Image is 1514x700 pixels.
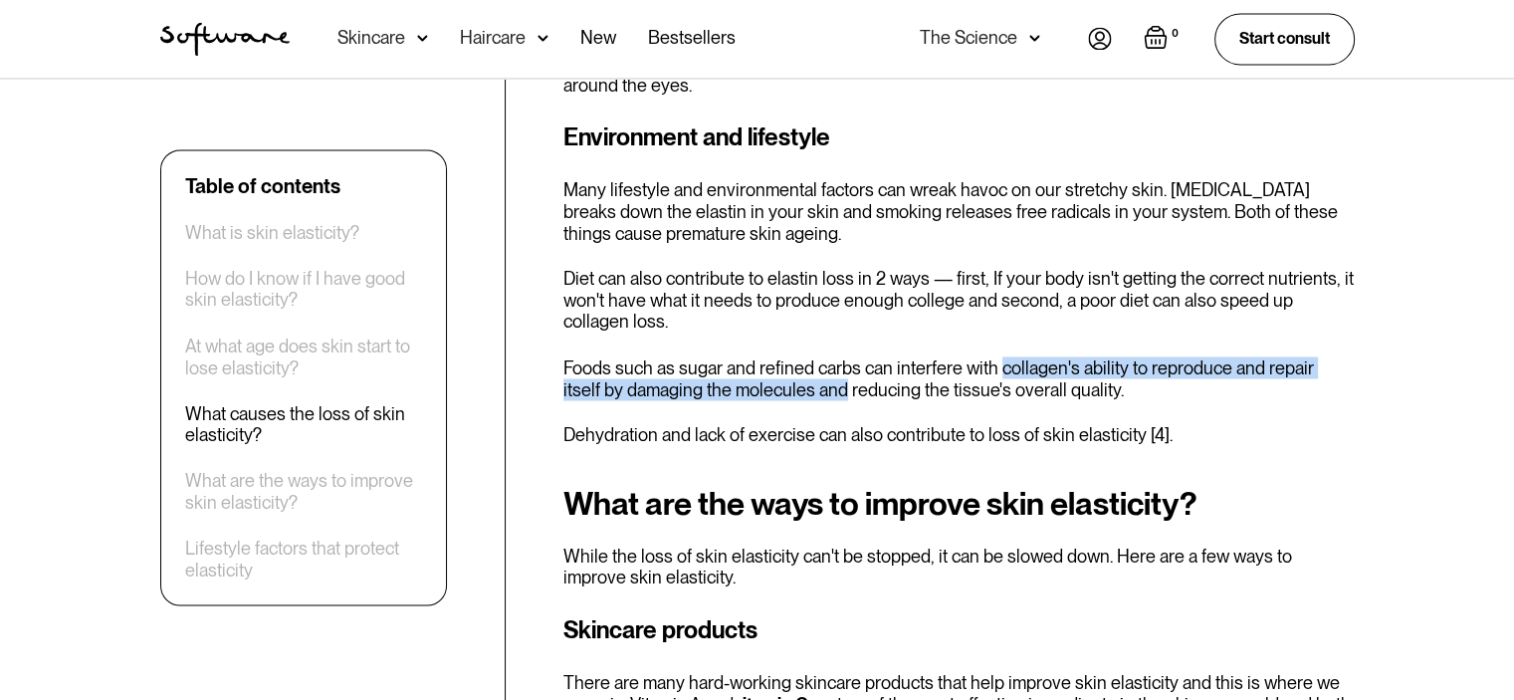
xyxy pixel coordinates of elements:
[185,268,422,311] a: How do I know if I have good skin elasticity?
[185,174,340,198] div: Table of contents
[1214,13,1355,64] a: Start consult
[538,28,548,48] img: arrow down
[563,611,1355,647] h3: Skincare products
[185,336,422,378] a: At what age does skin start to lose elasticity?
[185,537,422,580] a: Lifestyle factors that protect elasticity
[563,485,1355,521] h2: What are the ways to improve skin elasticity?
[1168,25,1183,43] div: 0
[563,119,1355,155] h3: Environment and lifestyle
[160,22,290,56] img: Software Logo
[563,423,1355,445] p: Dehydration and lack of exercise can also contribute to loss of skin elasticity [4].
[337,28,405,48] div: Skincare
[160,22,290,56] a: home
[563,179,1355,244] p: Many lifestyle and environmental factors can wreak havoc on our stretchy skin. [MEDICAL_DATA] bre...
[185,222,359,244] a: What is skin elasticity?
[417,28,428,48] img: arrow down
[920,28,1017,48] div: The Science
[185,402,422,445] a: What causes the loss of skin elasticity?
[563,545,1355,587] p: While the loss of skin elasticity can't be stopped, it can be slowed down. Here are a few ways to...
[563,268,1355,333] p: Diet can also contribute to elastin loss in 2 ways — first, If your body isn't getting the correc...
[460,28,526,48] div: Haircare
[1144,25,1183,53] a: Open empty cart
[563,356,1355,399] p: Foods such as sugar and refined carbs can interfere with collagen's ability to reproduce and repa...
[185,470,422,513] a: What are the ways to improve skin elasticity?
[1029,28,1040,48] img: arrow down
